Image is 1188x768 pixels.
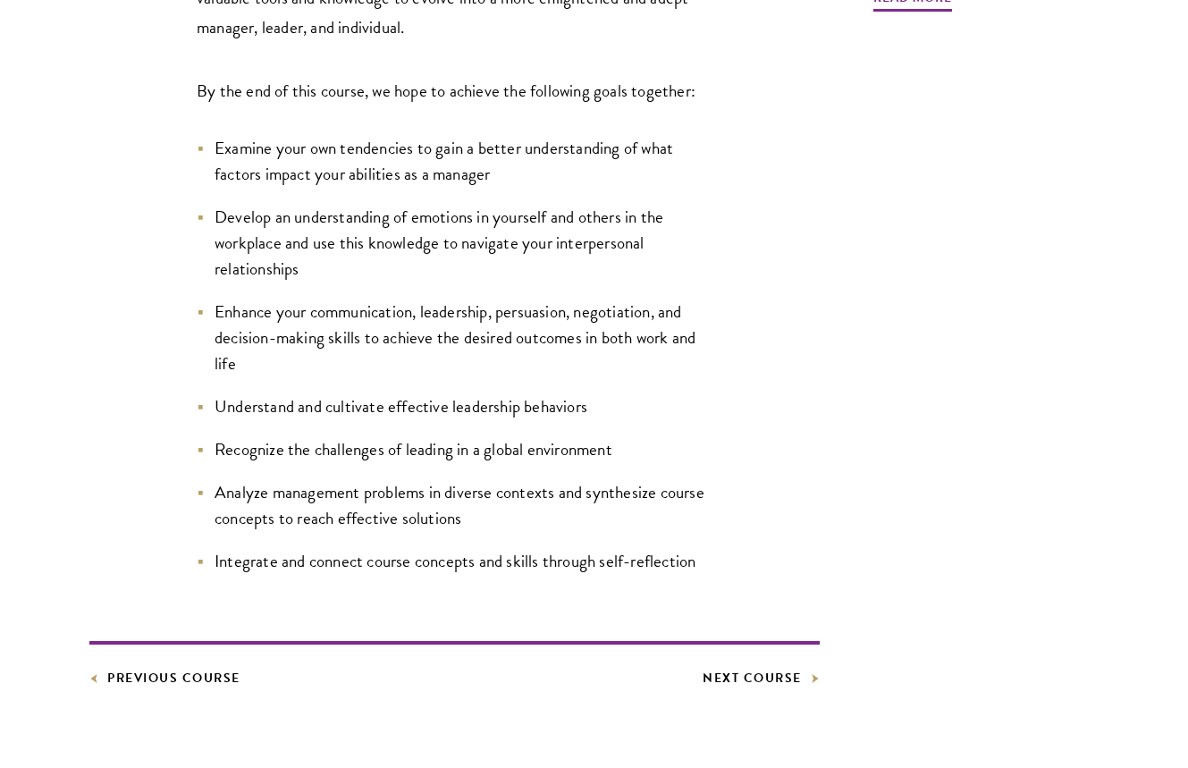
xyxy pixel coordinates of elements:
a: Next Course [703,667,820,689]
li: Understand and cultivate effective leadership behaviors [197,393,706,419]
li: Integrate and connect course concepts and skills through self-reflection [197,548,706,574]
li: Develop an understanding of emotions in yourself and others in the workplace and use this knowled... [197,204,706,282]
li: Enhance your communication, leadership, persuasion, negotiation, and decision-making skills to ac... [197,299,706,376]
a: Previous Course [89,667,240,689]
li: Analyze management problems in diverse contexts and synthesize course concepts to reach effective... [197,479,706,531]
li: Recognize the challenges of leading in a global environment [197,436,706,462]
li: Examine your own tendencies to gain a better understanding of what factors impact your abilities ... [197,135,706,187]
p: By the end of this course, we hope to achieve the following goals together: [197,76,706,105]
